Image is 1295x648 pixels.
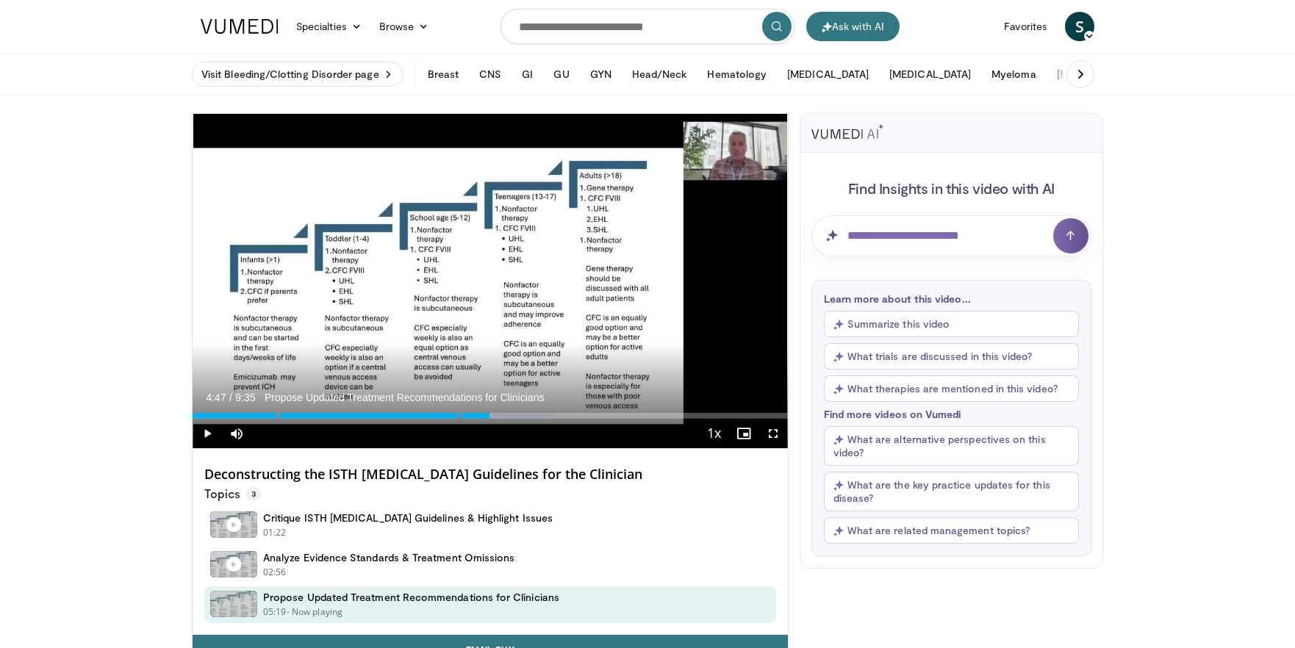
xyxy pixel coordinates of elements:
button: CNS [470,60,510,89]
a: Specialties [287,12,370,41]
button: Head/Neck [623,60,696,89]
button: What are the key practice updates for this disease? [824,472,1079,511]
p: 05:19 [263,605,287,619]
video-js: Video Player [193,114,788,449]
button: Fullscreen [758,419,788,448]
a: S [1065,12,1094,41]
p: 01:22 [263,526,287,539]
button: Playback Rate [700,419,729,448]
h4: Propose Updated Treatment Recommendations for Clinicians [263,591,559,604]
button: GYN [581,60,620,89]
h4: Find Insights in this video with AI [811,179,1091,198]
button: What therapies are mentioned in this video? [824,375,1079,402]
button: Mute [222,419,251,448]
span: 9:35 [235,392,255,403]
button: GI [513,60,542,89]
span: 3 [245,486,262,501]
button: [MEDICAL_DATA] [880,60,980,89]
button: Myeloma [983,60,1045,89]
a: Browse [370,12,438,41]
button: Enable picture-in-picture mode [729,419,758,448]
div: Progress Bar [193,413,788,419]
button: Play [193,419,222,448]
h4: Deconstructing the ISTH [MEDICAL_DATA] Guidelines for the Clinician [204,467,776,483]
h4: Analyze Evidence Standards & Treatment Omissions [263,551,514,564]
button: [MEDICAL_DATA] [1048,60,1147,89]
p: - Now playing [287,605,343,619]
p: Find more videos on Vumedi [824,408,1079,420]
button: GU [545,60,578,89]
button: [MEDICAL_DATA] [778,60,878,89]
a: Visit Bleeding/Clotting Disorder page [192,62,403,87]
span: 4:47 [206,392,226,403]
input: Search topics, interventions [501,9,794,44]
p: Topics [204,486,262,501]
button: What are related management topics? [824,517,1079,544]
input: Question for AI [811,215,1091,256]
a: Favorites [995,12,1056,41]
p: Learn more about this video... [824,292,1079,305]
img: VuMedi Logo [201,19,279,34]
button: Breast [419,60,467,89]
h4: Critique ISTH [MEDICAL_DATA] Guidelines & Highlight Issues [263,511,553,525]
button: Hematology [698,60,775,89]
button: Summarize this video [824,311,1079,337]
p: 02:56 [263,566,287,579]
button: What trials are discussed in this video? [824,343,1079,370]
button: Ask with AI [806,12,900,41]
img: vumedi-ai-logo.svg [811,124,883,139]
span: Propose Updated Treatment Recommendations for Clinicians [265,391,545,404]
button: What are alternative perspectives on this video? [824,426,1079,466]
span: / [229,392,232,403]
